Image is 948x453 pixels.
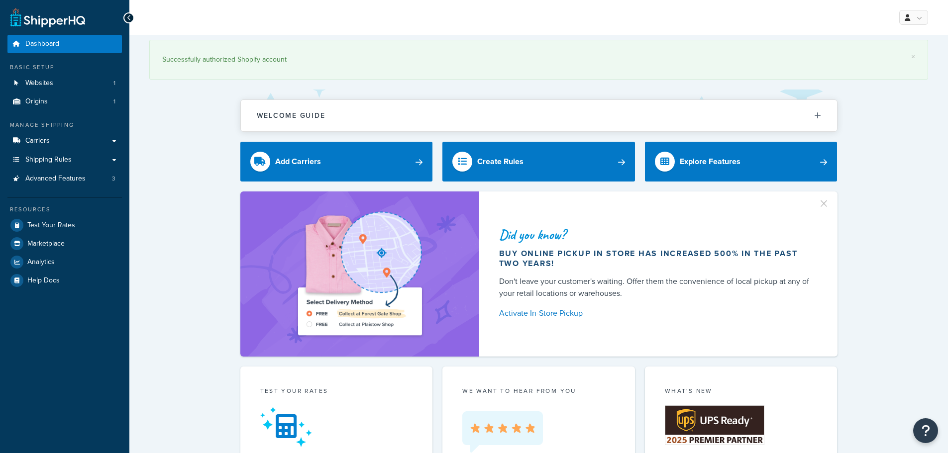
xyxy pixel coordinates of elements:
a: Test Your Rates [7,216,122,234]
a: Shipping Rules [7,151,122,169]
li: Origins [7,92,122,111]
div: Don't leave your customer's waiting. Offer them the convenience of local pickup at any of your re... [499,275,814,299]
div: What's New [665,386,818,398]
span: Dashboard [25,40,59,48]
span: 1 [113,79,115,88]
button: Welcome Guide [241,100,837,131]
a: Advanced Features3 [7,170,122,188]
div: Successfully authorized Shopify account [162,53,915,67]
a: Explore Features [645,142,838,181]
a: Origins1 [7,92,122,111]
a: Activate In-Store Pickup [499,306,814,320]
div: Explore Features [680,155,740,169]
div: Resources [7,205,122,214]
a: Add Carriers [240,142,433,181]
span: 3 [112,175,115,183]
span: 1 [113,97,115,106]
span: Origins [25,97,48,106]
a: × [911,53,915,61]
div: Manage Shipping [7,121,122,129]
div: Basic Setup [7,63,122,72]
span: Websites [25,79,53,88]
a: Marketplace [7,235,122,253]
span: Advanced Features [25,175,86,183]
div: Test your rates [260,386,413,398]
span: Test Your Rates [27,221,75,230]
button: Open Resource Center [913,418,938,443]
span: Analytics [27,258,55,267]
span: Shipping Rules [25,156,72,164]
a: Carriers [7,132,122,150]
img: ad-shirt-map-b0359fc47e01cab431d101c4b569394f6a03f54285957d908178d52f29eb9668.png [270,206,450,342]
span: Marketplace [27,240,65,248]
span: Help Docs [27,276,60,285]
div: Buy online pickup in store has increased 500% in the past two years! [499,249,814,269]
a: Websites1 [7,74,122,92]
div: Did you know? [499,228,814,242]
a: Dashboard [7,35,122,53]
div: Create Rules [477,155,524,169]
h2: Welcome Guide [257,112,325,119]
p: we want to hear from you [462,386,615,395]
a: Create Rules [442,142,635,181]
li: Advanced Features [7,170,122,188]
a: Analytics [7,253,122,271]
div: Add Carriers [275,155,321,169]
a: Help Docs [7,272,122,289]
span: Carriers [25,137,50,145]
li: Websites [7,74,122,92]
